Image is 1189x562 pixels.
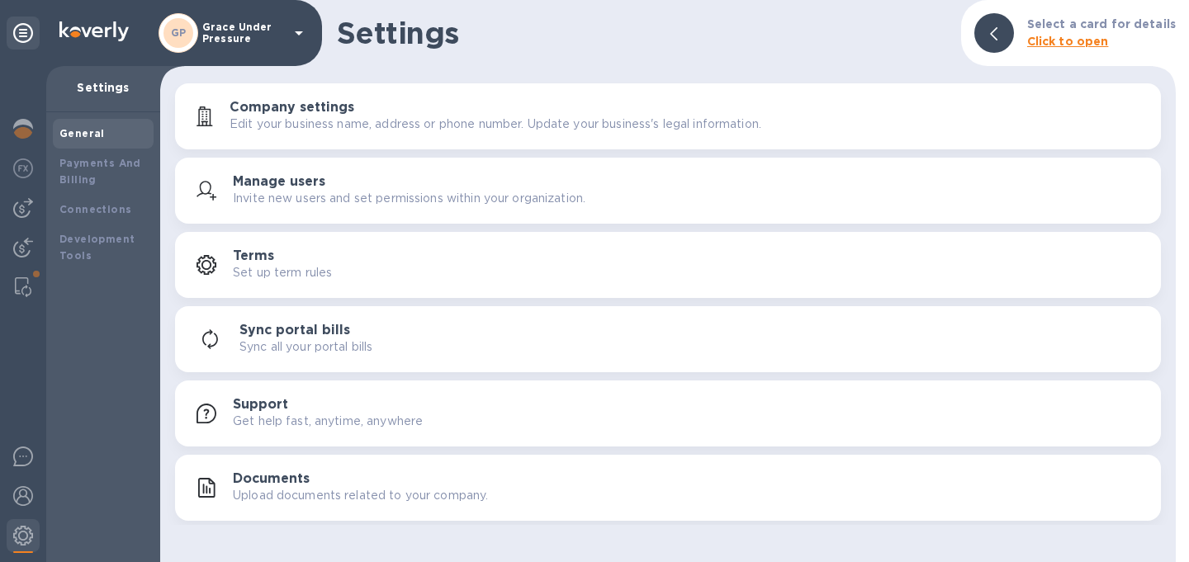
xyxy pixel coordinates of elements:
[59,157,141,186] b: Payments And Billing
[239,323,350,338] h3: Sync portal bills
[59,21,129,41] img: Logo
[233,264,332,281] p: Set up term rules
[233,487,488,504] p: Upload documents related to your company.
[59,233,135,262] b: Development Tools
[175,455,1161,521] button: DocumentsUpload documents related to your company.
[171,26,187,39] b: GP
[175,306,1161,372] button: Sync portal billsSync all your portal bills
[233,397,288,413] h3: Support
[13,158,33,178] img: Foreign exchange
[230,116,761,133] p: Edit your business name, address or phone number. Update your business's legal information.
[239,338,372,356] p: Sync all your portal bills
[230,100,354,116] h3: Company settings
[337,16,948,50] h1: Settings
[233,190,585,207] p: Invite new users and set permissions within your organization.
[59,127,105,139] b: General
[175,83,1161,149] button: Company settingsEdit your business name, address or phone number. Update your business's legal in...
[175,232,1161,298] button: TermsSet up term rules
[233,248,274,264] h3: Terms
[202,21,285,45] p: Grace Under Pressure
[7,17,40,50] div: Unpin categories
[1027,35,1109,48] b: Click to open
[233,413,423,430] p: Get help fast, anytime, anywhere
[59,79,147,96] p: Settings
[233,471,310,487] h3: Documents
[175,158,1161,224] button: Manage usersInvite new users and set permissions within your organization.
[175,380,1161,446] button: SupportGet help fast, anytime, anywhere
[1027,17,1176,31] b: Select a card for details
[233,174,325,190] h3: Manage users
[59,203,131,215] b: Connections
